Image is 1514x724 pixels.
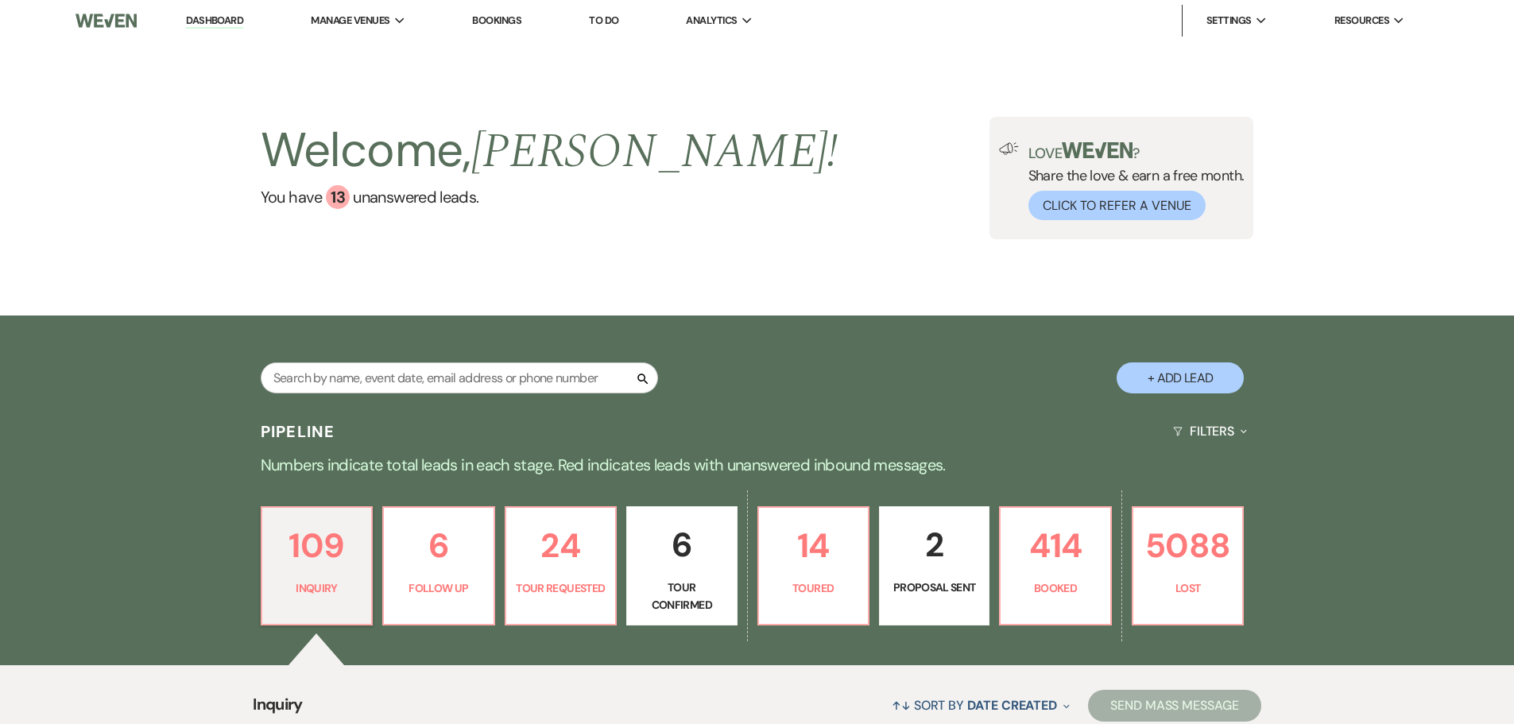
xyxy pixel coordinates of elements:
a: To Do [589,14,618,27]
p: 6 [637,518,726,571]
p: Tour Requested [516,579,606,597]
p: 14 [769,519,858,572]
button: Click to Refer a Venue [1028,191,1206,220]
p: Toured [769,579,858,597]
a: Dashboard [186,14,243,29]
a: 6Tour Confirmed [626,506,737,625]
div: Share the love & earn a free month. [1019,142,1245,220]
button: + Add Lead [1117,362,1244,393]
a: 14Toured [757,506,869,625]
a: You have 13 unanswered leads. [261,185,838,209]
h3: Pipeline [261,420,335,443]
div: 13 [326,185,350,209]
p: Love ? [1028,142,1245,161]
button: Send Mass Message [1088,690,1261,722]
p: 24 [516,519,606,572]
span: ↑↓ [892,697,911,714]
span: Settings [1206,13,1252,29]
h2: Welcome, [261,117,838,185]
img: weven-logo-green.svg [1062,142,1133,158]
p: Tour Confirmed [637,579,726,614]
p: Lost [1143,579,1233,597]
img: Weven Logo [76,4,136,37]
p: 2 [889,518,979,571]
p: 414 [1010,519,1100,572]
a: 5088Lost [1132,506,1244,625]
button: Filters [1167,410,1253,452]
span: Date Created [967,697,1057,714]
a: Bookings [472,14,521,27]
a: 2Proposal Sent [879,506,989,625]
a: 6Follow Up [382,506,494,625]
p: 5088 [1143,519,1233,572]
p: Numbers indicate total leads in each stage. Red indicates leads with unanswered inbound messages. [185,452,1330,478]
p: Inquiry [272,579,362,597]
a: 414Booked [999,506,1111,625]
span: [PERSON_NAME] ! [471,115,838,188]
input: Search by name, event date, email address or phone number [261,362,658,393]
a: 24Tour Requested [505,506,617,625]
p: Booked [1010,579,1100,597]
p: 6 [393,519,483,572]
p: 109 [272,519,362,572]
span: Manage Venues [311,13,389,29]
span: Analytics [686,13,737,29]
p: Proposal Sent [889,579,979,596]
p: Follow Up [393,579,483,597]
a: 109Inquiry [261,506,373,625]
span: Resources [1334,13,1389,29]
img: loud-speaker-illustration.svg [999,142,1019,155]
